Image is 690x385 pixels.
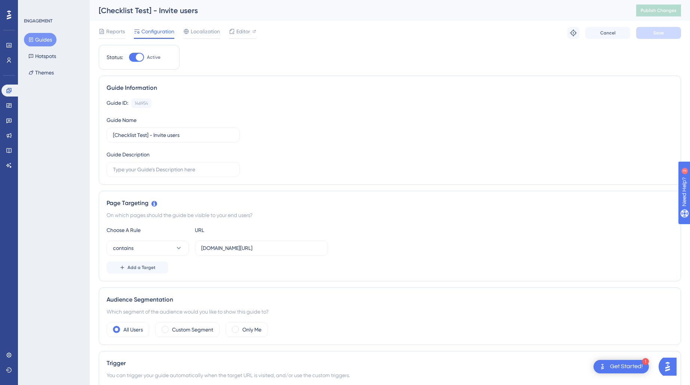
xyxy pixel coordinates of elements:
div: You can trigger your guide automatically when the target URL is visited, and/or use the custom tr... [107,371,673,380]
input: yourwebsite.com/path [201,244,322,252]
span: Localization [191,27,220,36]
span: Reports [106,27,125,36]
span: Publish Changes [641,7,677,13]
button: Add a Target [107,262,168,274]
button: Save [636,27,681,39]
div: Guide ID: [107,98,128,108]
label: All Users [123,325,143,334]
div: Page Targeting [107,199,673,208]
div: Choose A Rule [107,226,189,235]
input: Type your Guide’s Description here [113,165,233,174]
button: Publish Changes [636,4,681,16]
div: 146954 [135,100,148,106]
iframe: UserGuiding AI Assistant Launcher [659,355,681,378]
span: Editor [236,27,250,36]
img: launcher-image-alternative-text [598,362,607,371]
div: On which pages should the guide be visible to your end users? [107,211,673,220]
label: Only Me [242,325,261,334]
span: Save [653,30,664,36]
span: Cancel [600,30,616,36]
div: URL [195,226,277,235]
button: Cancel [585,27,630,39]
button: Hotspots [24,49,61,63]
div: Open Get Started! checklist, remaining modules: 1 [594,360,649,373]
div: Status: [107,53,123,62]
div: 1 [642,358,649,365]
label: Custom Segment [172,325,213,334]
span: Add a Target [128,265,156,271]
input: Type your Guide’s Name here [113,131,233,139]
span: Active [147,54,160,60]
span: Need Help? [18,2,47,11]
button: Guides [24,33,56,46]
div: Guide Information [107,83,673,92]
span: contains [113,244,134,253]
div: ENGAGEMENT [24,18,52,24]
div: Audience Segmentation [107,295,673,304]
div: Guide Description [107,150,150,159]
div: Get Started! [610,363,643,371]
div: Guide Name [107,116,137,125]
div: 3 [52,4,54,10]
button: Themes [24,66,58,79]
div: [Checklist Test] - Invite users [99,5,617,16]
span: Configuration [141,27,174,36]
button: contains [107,241,189,256]
div: Which segment of the audience would you like to show this guide to? [107,307,673,316]
div: Trigger [107,359,673,368]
